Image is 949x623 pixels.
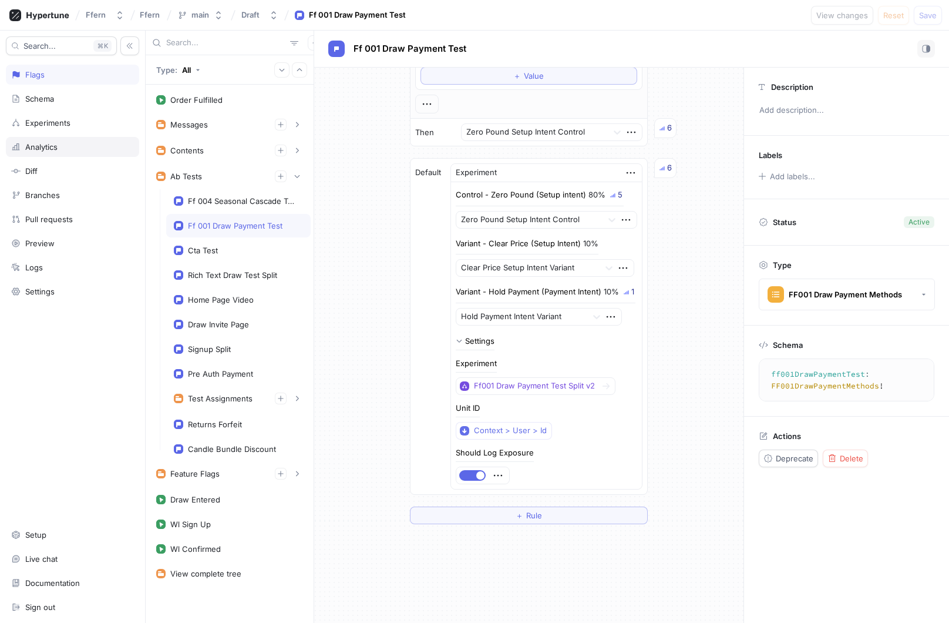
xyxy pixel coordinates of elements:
[241,10,260,20] div: Draft
[456,189,586,201] p: Control - Zero Pound (Setup intent)
[604,288,619,296] div: 10%
[188,320,249,329] div: Draw Invite Page
[274,62,290,78] button: Expand all
[188,246,218,255] div: Cta Test
[25,578,80,588] div: Documentation
[456,286,601,298] p: Variant - Hold Payment (Payment Intent)
[754,101,939,120] p: Add description...
[170,469,220,478] div: Feature Flags
[631,288,634,296] div: 1
[770,173,815,180] div: Add labels...
[25,263,43,272] div: Logs
[456,422,552,440] button: Context > User > Id
[170,495,220,504] div: Draw Entered
[188,344,231,354] div: Signup Split
[25,530,46,540] div: Setup
[465,337,494,345] div: Settings
[81,5,129,25] button: Ffern
[25,142,58,152] div: Analytics
[6,573,139,593] a: Documentation
[188,420,242,429] div: Returns Forfeit
[840,455,863,462] span: Delete
[86,10,106,20] div: Ffern
[811,6,873,25] button: View changes
[456,449,534,457] div: Should Log Exposure
[354,44,466,53] span: Ff 001 Draw Payment Test
[25,190,60,200] div: Branches
[583,240,598,247] div: 10%
[25,166,38,176] div: Diff
[25,215,73,224] div: Pull requests
[182,65,191,75] div: All
[526,512,542,519] span: Rule
[816,12,868,19] span: View changes
[456,167,497,179] div: Experiment
[170,544,221,554] div: Wl Confirmed
[6,36,117,55] button: Search...K
[908,217,930,227] div: Active
[773,340,803,350] p: Schema
[456,377,615,395] button: Ff001 Draw Payment Test Split v2
[773,431,801,441] p: Actions
[25,239,55,248] div: Preview
[25,554,58,564] div: Live chat
[309,9,406,21] div: Ff 001 Draw Payment Test
[188,295,254,304] div: Home Page Video
[25,70,45,79] div: Flags
[474,381,595,391] div: Ff001 Draw Payment Test Split v2
[170,520,211,529] div: Wl Sign Up
[166,37,285,49] input: Search...
[420,67,638,85] button: ＋Value
[823,450,868,467] button: Delete
[188,369,253,379] div: Pre Auth Payment
[170,172,202,181] div: Ab Tests
[25,287,55,296] div: Settings
[516,512,523,519] span: ＋
[456,238,581,250] p: Variant - Clear Price (Setup Intent)
[188,394,253,403] div: Test Assignments
[588,191,605,199] div: 80%
[759,279,935,310] button: FF001 Draw Payment Methods
[140,11,160,19] span: Ffern
[93,40,112,52] div: K
[759,450,818,467] button: Deprecate
[773,214,796,230] p: Status
[170,95,223,105] div: Order Fulfilled
[188,270,277,280] div: Rich Text Draw Test Split
[410,507,648,524] button: ＋Rule
[773,260,792,270] p: Type
[883,12,904,19] span: Reset
[878,6,909,25] button: Reset
[188,221,282,230] div: Ff 001 Draw Payment Test
[237,5,283,25] button: Draft
[152,59,204,80] button: Type: All
[789,290,902,300] div: FF001 Draw Payment Methods
[776,455,813,462] span: Deprecate
[25,118,70,128] div: Experiments
[914,6,942,25] button: Save
[667,122,672,134] div: 6
[755,169,818,184] button: Add labels...
[759,150,782,160] p: Labels
[456,360,497,367] div: Experiment
[170,120,208,129] div: Messages
[919,12,937,19] span: Save
[292,62,307,78] button: Collapse all
[170,569,241,578] div: View complete tree
[23,42,56,49] span: Search...
[456,404,480,412] div: Unit ID
[25,602,55,612] div: Sign out
[513,72,521,79] span: ＋
[170,146,204,155] div: Contents
[25,94,54,103] div: Schema
[188,444,276,454] div: Candle Bundle Discount
[771,82,813,92] p: Description
[618,191,622,199] div: 5
[415,167,441,179] p: Default
[188,196,298,206] div: Ff 004 Seasonal Cascade Test
[156,65,177,75] p: Type:
[191,10,209,20] div: main
[524,72,544,79] span: Value
[667,162,672,174] div: 6
[173,5,228,25] button: main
